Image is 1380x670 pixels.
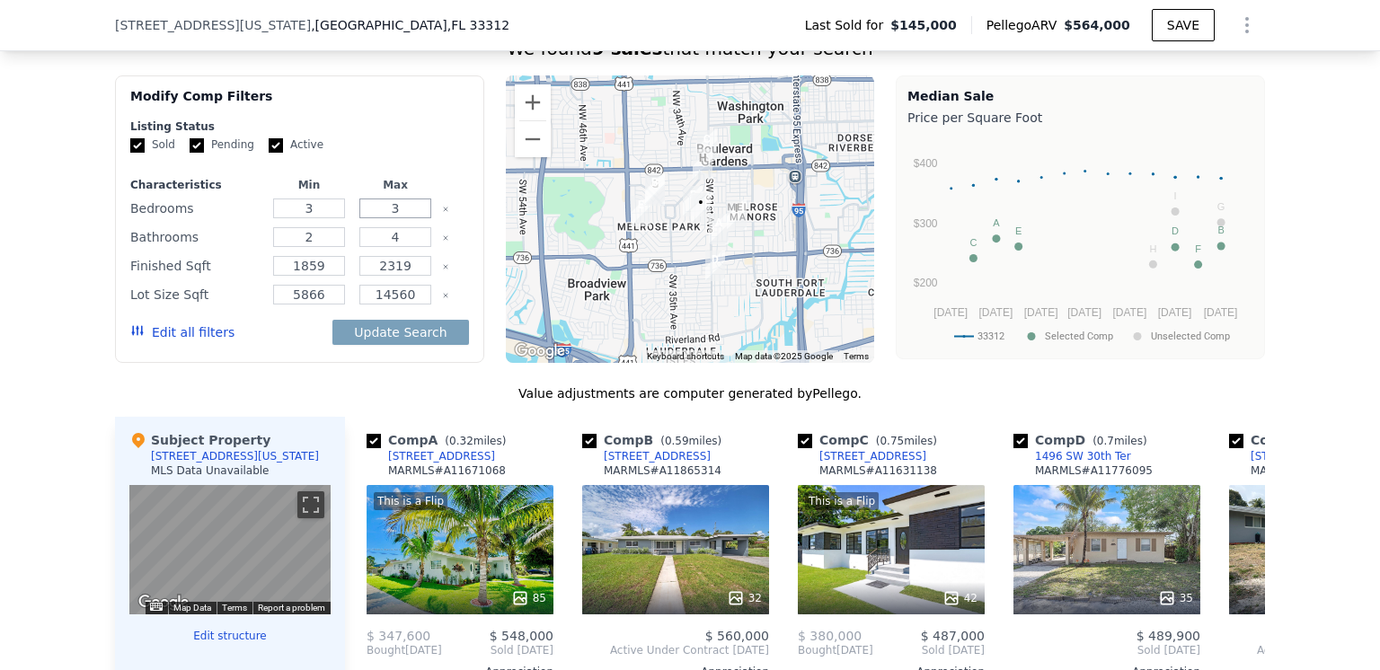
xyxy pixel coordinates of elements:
[490,629,553,643] span: $ 548,000
[1217,225,1224,235] text: B
[190,138,204,153] input: Pending
[367,629,430,643] span: $ 347,600
[134,591,193,614] a: Open this area in Google Maps (opens a new window)
[374,492,447,510] div: This is a Flip
[258,603,325,613] a: Report a problem
[269,137,323,153] label: Active
[447,18,509,32] span: , FL 33312
[1152,9,1215,41] button: SAVE
[442,263,449,270] button: Clear
[130,323,234,341] button: Edit all filters
[986,16,1065,34] span: Pellego ARV
[665,435,689,447] span: 0.59
[1013,643,1200,657] span: Sold [DATE]
[933,306,968,319] text: [DATE]
[686,142,720,187] div: 131 Carolina Ave
[151,463,270,478] div: MLS Data Unavailable
[130,137,175,153] label: Sold
[798,629,862,643] span: $ 380,000
[130,178,262,192] div: Characteristics
[873,643,985,657] span: Sold [DATE]
[1064,18,1130,32] span: $564,000
[367,431,513,449] div: Comp A
[1204,306,1238,319] text: [DATE]
[798,643,873,657] div: [DATE]
[798,449,926,463] a: [STREET_ADDRESS]
[1024,306,1058,319] text: [DATE]
[1097,435,1114,447] span: 0.7
[1112,306,1146,319] text: [DATE]
[805,16,891,34] span: Last Sold for
[604,449,711,463] div: [STREET_ADDRESS]
[515,121,551,157] button: Zoom out
[270,178,349,192] div: Min
[1035,449,1131,463] div: 1496 SW 30th Ter
[676,179,710,224] div: 611 Carolina Ave
[1085,435,1154,447] span: ( miles)
[720,192,754,237] div: 2840 SW 8th St
[356,178,435,192] div: Max
[388,449,495,463] div: [STREET_ADDRESS]
[907,130,1253,355] svg: A chart.
[130,138,145,153] input: Sold
[844,351,869,361] a: Terms (opens in new tab)
[705,629,769,643] span: $ 560,000
[914,157,938,170] text: $400
[1229,449,1358,463] a: [STREET_ADDRESS]
[582,643,769,657] span: Active Under Contract [DATE]
[1149,243,1156,254] text: H
[367,643,442,657] div: [DATE]
[880,435,904,447] span: 0.75
[869,435,944,447] span: ( miles)
[1013,449,1131,463] a: 1496 SW 30th Ter
[914,277,938,289] text: $200
[129,485,331,614] div: Street View
[1045,331,1113,342] text: Selected Comp
[1067,306,1101,319] text: [DATE]
[442,292,449,299] button: Clear
[1137,629,1200,643] span: $ 489,900
[993,217,1000,228] text: A
[698,243,732,288] div: 1496 SW 30th Ter
[150,603,163,611] button: Keyboard shortcuts
[449,435,473,447] span: 0.32
[1151,331,1230,342] text: Unselected Comp
[735,351,833,361] span: Map data ©2025 Google
[1217,201,1225,212] text: G
[510,339,570,363] img: Google
[914,217,938,230] text: $300
[647,350,724,363] button: Keyboard shortcuts
[130,225,262,250] div: Bathrooms
[151,449,319,463] div: [STREET_ADDRESS][US_STATE]
[819,463,937,478] div: MARMLS # A11631138
[1158,589,1193,607] div: 35
[805,492,879,510] div: This is a Flip
[130,253,262,278] div: Finished Sqft
[684,186,718,231] div: 730 Arizona Ave
[798,643,836,657] span: Bought
[727,589,762,607] div: 32
[297,491,324,518] button: Toggle fullscreen view
[907,87,1253,105] div: Median Sale
[624,189,658,234] div: 3760 SW 8 STREET
[921,629,985,643] span: $ 487,000
[269,138,283,153] input: Active
[129,629,331,643] button: Edit structure
[979,306,1013,319] text: [DATE]
[367,643,405,657] span: Bought
[515,84,551,120] button: Zoom in
[442,234,449,242] button: Clear
[129,485,331,614] div: Map
[129,431,270,449] div: Subject Property
[653,435,729,447] span: ( miles)
[638,166,672,211] div: 513 W Evanston Cir
[173,602,211,614] button: Map Data
[442,643,553,657] span: Sold [DATE]
[442,206,449,213] button: Clear
[510,339,570,363] a: Open this area in Google Maps (opens a new window)
[582,431,729,449] div: Comp B
[511,589,546,607] div: 85
[190,137,254,153] label: Pending
[311,16,509,34] span: , [GEOGRAPHIC_DATA]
